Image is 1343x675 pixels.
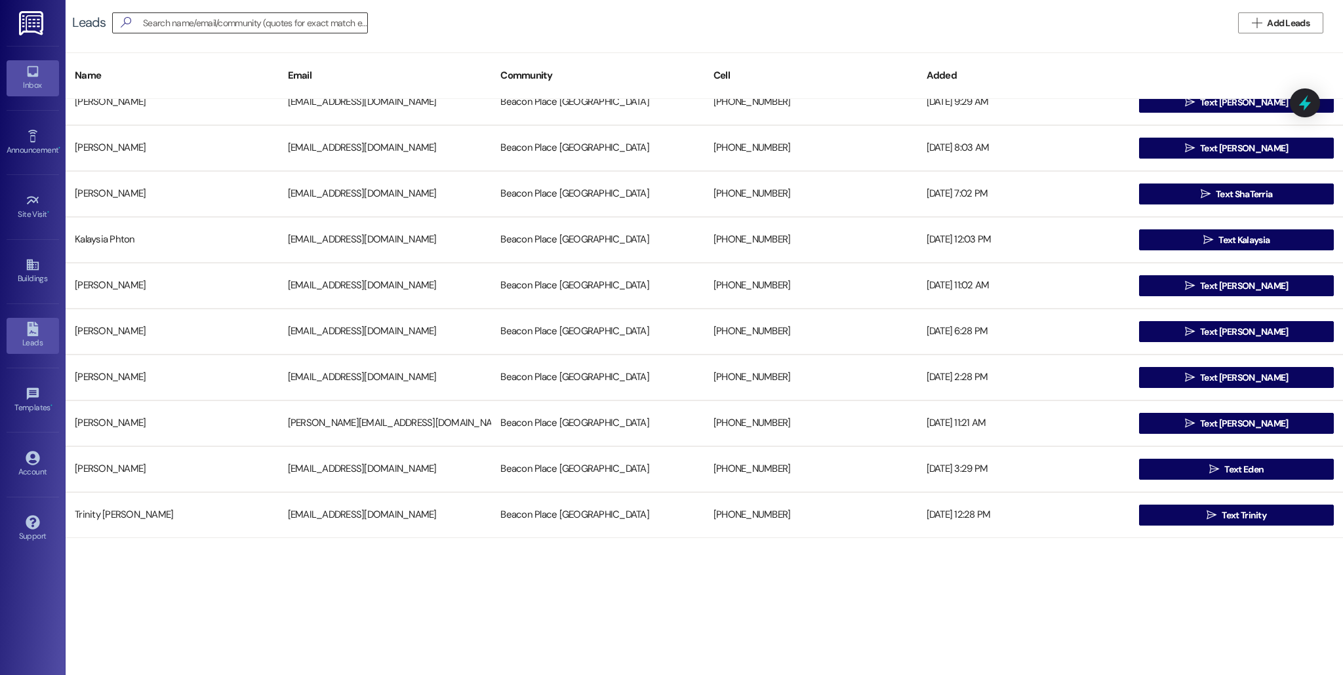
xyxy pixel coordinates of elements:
button: Text [PERSON_NAME] [1139,413,1334,434]
div: [PERSON_NAME] [66,89,279,115]
button: Text ShaTerria [1139,183,1334,204]
div: Added [917,60,1131,92]
img: ResiDesk Logo [19,11,46,35]
span: Text [PERSON_NAME] [1200,96,1288,109]
div: [PHONE_NUMBER] [704,181,917,207]
div: [PERSON_NAME] [66,410,279,436]
div: Beacon Place [GEOGRAPHIC_DATA] [491,273,704,299]
div: [EMAIL_ADDRESS][DOMAIN_NAME] [279,181,492,207]
div: Beacon Place [GEOGRAPHIC_DATA] [491,89,704,115]
div: [DATE] 6:28 PM [917,318,1131,345]
div: Trinity [PERSON_NAME] [66,502,279,528]
a: Account [7,447,59,482]
div: [PERSON_NAME] [66,135,279,161]
i:  [1207,510,1216,520]
div: [PHONE_NUMBER] [704,273,917,299]
a: Leads [7,318,59,353]
div: [DATE] 2:28 PM [917,364,1131,391]
div: [EMAIL_ADDRESS][DOMAIN_NAME] [279,89,492,115]
div: [PHONE_NUMBER] [704,364,917,391]
a: Buildings [7,254,59,289]
div: [PHONE_NUMBER] [704,89,917,115]
a: Inbox [7,60,59,96]
div: Beacon Place [GEOGRAPHIC_DATA] [491,318,704,345]
div: [EMAIL_ADDRESS][DOMAIN_NAME] [279,135,492,161]
div: Cell [704,60,917,92]
div: [PERSON_NAME] [66,318,279,345]
span: Text [PERSON_NAME] [1200,371,1288,385]
div: [PERSON_NAME] [66,181,279,207]
a: Site Visit • [7,189,59,225]
i:  [115,16,136,29]
button: Text [PERSON_NAME] [1139,367,1334,388]
div: Email [279,60,492,92]
span: • [47,208,49,217]
div: [EMAIL_ADDRESS][DOMAIN_NAME] [279,227,492,253]
a: Templates • [7,383,59,418]
div: Kalaysia Phton [66,227,279,253]
div: [PERSON_NAME] [66,364,279,391]
div: [EMAIL_ADDRESS][DOMAIN_NAME] [279,273,492,299]
i:  [1185,280,1195,291]
div: [PERSON_NAME][EMAIL_ADDRESS][DOMAIN_NAME] [279,410,492,436]
div: [PERSON_NAME] [66,456,279,482]
div: Beacon Place [GEOGRAPHIC_DATA] [491,410,704,436]
span: Text [PERSON_NAME] [1200,142,1288,155]
span: • [58,144,60,153]
div: [DATE] 3:29 PM [917,456,1131,482]
i:  [1209,464,1219,474]
button: Text Eden [1139,459,1334,480]
span: Text [PERSON_NAME] [1200,325,1288,339]
i:  [1203,235,1213,245]
div: [DATE] 11:02 AM [917,273,1131,299]
div: Name [66,60,279,92]
button: Text Kalaysia [1139,229,1334,250]
button: Text [PERSON_NAME] [1139,321,1334,342]
div: [DATE] 9:29 AM [917,89,1131,115]
i:  [1185,372,1195,383]
div: [PHONE_NUMBER] [704,410,917,436]
i:  [1185,326,1195,337]
div: [EMAIL_ADDRESS][DOMAIN_NAME] [279,318,492,345]
div: Beacon Place [GEOGRAPHIC_DATA] [491,227,704,253]
input: Search name/email/community (quotes for exact match e.g. "John Smith") [143,14,367,32]
div: [DATE] 7:02 PM [917,181,1131,207]
button: Text [PERSON_NAME] [1139,92,1334,113]
div: Beacon Place [GEOGRAPHIC_DATA] [491,502,704,528]
span: Text [PERSON_NAME] [1200,279,1288,293]
div: [PHONE_NUMBER] [704,135,917,161]
span: Text Trinity [1222,509,1266,522]
span: Text [PERSON_NAME] [1200,417,1288,431]
div: [DATE] 12:03 PM [917,227,1131,253]
div: Beacon Place [GEOGRAPHIC_DATA] [491,364,704,391]
span: Add Leads [1267,16,1310,30]
div: [PHONE_NUMBER] [704,318,917,345]
button: Text Trinity [1139,505,1334,526]
div: [PERSON_NAME] [66,273,279,299]
i:  [1201,189,1211,199]
div: [DATE] 11:21 AM [917,410,1131,436]
i:  [1185,418,1195,429]
i:  [1252,18,1262,28]
button: Text [PERSON_NAME] [1139,138,1334,159]
div: Beacon Place [GEOGRAPHIC_DATA] [491,181,704,207]
span: Text ShaTerria [1216,187,1272,201]
a: Support [7,511,59,547]
div: [PHONE_NUMBER] [704,502,917,528]
div: Leads [72,16,106,29]
i:  [1185,143,1195,153]
div: Community [491,60,704,92]
span: • [50,401,52,410]
div: [DATE] 8:03 AM [917,135,1131,161]
button: Text [PERSON_NAME] [1139,275,1334,296]
div: [EMAIL_ADDRESS][DOMAIN_NAME] [279,502,492,528]
div: [EMAIL_ADDRESS][DOMAIN_NAME] [279,364,492,391]
div: [DATE] 12:28 PM [917,502,1131,528]
button: Add Leads [1238,12,1323,33]
div: [PHONE_NUMBER] [704,456,917,482]
span: Text Kalaysia [1218,233,1270,247]
div: [EMAIL_ADDRESS][DOMAIN_NAME] [279,456,492,482]
div: Beacon Place [GEOGRAPHIC_DATA] [491,456,704,482]
i:  [1185,97,1195,107]
div: [PHONE_NUMBER] [704,227,917,253]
